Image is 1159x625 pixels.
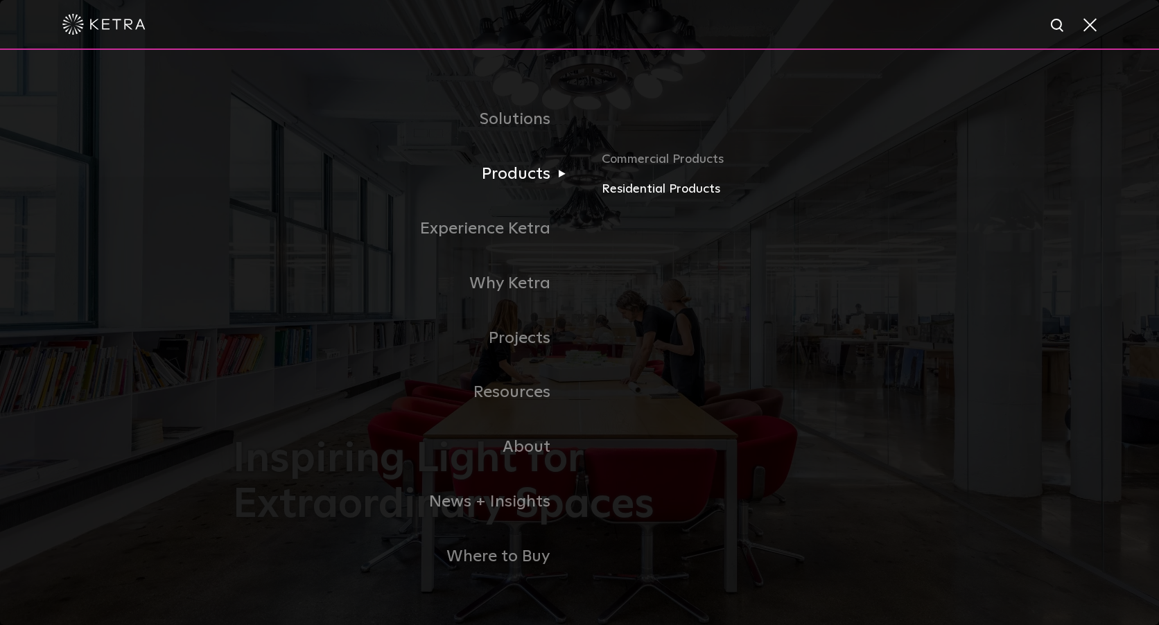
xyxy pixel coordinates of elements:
div: Navigation Menu [233,92,926,583]
a: Products [233,147,579,202]
img: search icon [1049,17,1067,35]
a: Residential Products [602,179,926,200]
img: ketra-logo-2019-white [62,14,146,35]
a: Resources [233,365,579,420]
a: Why Ketra [233,256,579,311]
a: Experience Ketra [233,202,579,256]
a: Solutions [233,92,579,147]
a: Projects [233,311,579,366]
a: Commercial Products [602,149,926,179]
a: Where to Buy [233,529,579,584]
a: News + Insights [233,475,579,529]
a: About [233,420,579,475]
